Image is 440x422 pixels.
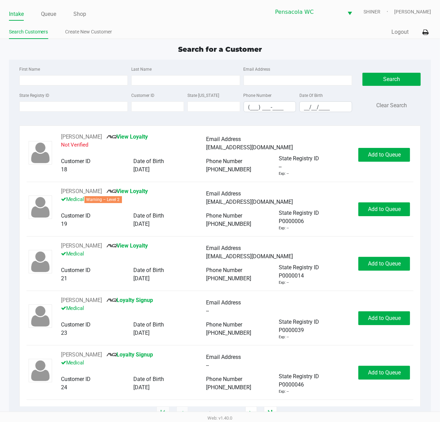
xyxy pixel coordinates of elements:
[358,311,410,325] button: Add to Queue
[362,73,421,86] button: Search
[61,330,67,336] span: 23
[279,225,289,231] div: Exp: --
[206,199,293,205] span: [EMAIL_ADDRESS][DOMAIN_NAME]
[394,8,431,16] span: [PERSON_NAME]
[275,8,339,16] span: Pensacola WC
[206,321,243,328] span: Phone Number
[358,202,410,216] button: Add to Queue
[245,406,257,420] app-submit-button: Next
[279,217,304,225] span: P0000006
[61,242,102,250] button: See customer info
[206,253,293,260] span: [EMAIL_ADDRESS][DOMAIN_NAME]
[279,280,289,286] div: Exp: --
[106,406,153,412] a: Loyalty Signup
[279,319,319,325] span: State Registry ID
[61,359,206,367] p: Medical
[206,275,252,282] span: [PHONE_NUMBER]
[61,296,102,304] button: See customer info
[206,212,243,219] span: Phone Number
[131,92,154,99] label: Customer ID
[176,406,188,420] app-submit-button: Previous
[134,330,150,336] span: [DATE]
[279,171,289,177] div: Exp: --
[264,406,277,420] app-submit-button: Move to last page
[61,212,91,219] span: Customer ID
[61,166,67,173] span: 18
[368,369,401,376] span: Add to Queue
[368,315,401,321] span: Add to Queue
[156,406,170,420] app-submit-button: Move to first page
[368,151,401,158] span: Add to Queue
[279,155,319,162] span: State Registry ID
[61,376,91,382] span: Customer ID
[134,275,150,282] span: [DATE]
[61,141,206,149] p: Not Verified
[19,66,40,72] label: First Name
[358,148,410,162] button: Add to Queue
[61,405,102,413] button: See customer info
[364,8,394,16] span: SHINER
[206,299,241,306] span: Email Address
[368,206,401,212] span: Add to Queue
[206,136,241,142] span: Email Address
[299,101,352,112] kendo-maskedtextbox: Format: MM/DD/YYYY
[84,196,122,203] span: Warning – Level 2
[61,351,102,359] button: See customer info
[244,92,272,99] label: Phone Number
[9,28,48,36] a: Search Customers
[106,351,153,358] a: Loyalty Signup
[178,45,262,53] span: Search for a Customer
[208,415,233,421] span: Web: v1.40.0
[106,188,148,194] a: View Loyalty
[61,275,67,282] span: 21
[244,101,296,112] kendo-maskedtextbox: Format: (999) 999-9999
[206,158,243,164] span: Phone Number
[61,304,206,312] p: Medical
[61,384,67,391] span: 24
[244,102,296,112] input: Format: (999) 999-9999
[279,381,304,389] span: P0000046
[106,297,153,303] a: Loyalty Signup
[41,9,57,19] a: Queue
[391,28,409,36] button: Logout
[61,133,102,141] button: See customer info
[206,221,252,227] span: [PHONE_NUMBER]
[65,28,112,36] a: Create New Customer
[244,66,270,72] label: Email Address
[134,166,150,173] span: [DATE]
[134,212,164,219] span: Date of Birth
[376,101,407,110] button: Clear Search
[206,376,243,382] span: Phone Number
[61,195,206,203] p: Medical
[206,354,241,360] span: Email Address
[279,272,304,280] span: P0000014
[206,384,252,391] span: [PHONE_NUMBER]
[206,330,252,336] span: [PHONE_NUMBER]
[134,267,164,273] span: Date of Birth
[358,366,410,380] button: Add to Queue
[343,4,356,20] button: Select
[74,9,86,19] a: Shop
[206,190,241,197] span: Email Address
[206,144,293,151] span: [EMAIL_ADDRESS][DOMAIN_NAME]
[106,133,148,140] a: View Loyalty
[206,245,241,251] span: Email Address
[9,9,24,19] a: Intake
[134,221,150,227] span: [DATE]
[131,66,152,72] label: Last Name
[134,158,164,164] span: Date of Birth
[61,321,91,328] span: Customer ID
[187,92,219,99] label: State [US_STATE]
[279,163,282,171] span: --
[106,242,148,249] a: View Loyalty
[300,102,352,112] input: Format: MM/DD/YYYY
[206,166,252,173] span: [PHONE_NUMBER]
[299,92,323,99] label: Date Of Birth
[61,250,206,258] p: Medical
[279,334,289,340] div: Exp: --
[19,92,50,99] label: State Registry ID
[134,321,164,328] span: Date of Birth
[368,260,401,267] span: Add to Queue
[206,362,209,369] span: --
[61,187,102,195] button: See customer info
